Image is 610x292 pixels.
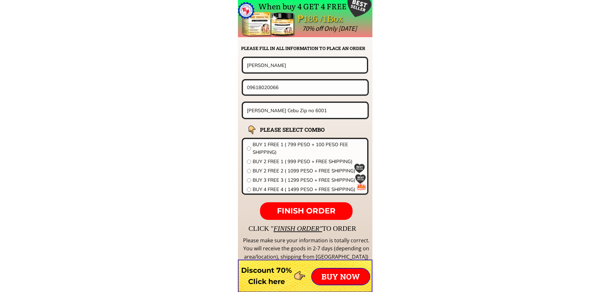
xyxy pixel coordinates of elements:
span: BUY 2 FREE 2 ( 1099 PESO + FREE SHIPPING) [253,167,363,175]
span: BUY 2 FREE 1 ( 999 PESO + FREE SHIPPING) [253,158,363,165]
h3: Discount 70% Click here [238,265,295,287]
div: ₱186 /1Box [298,11,361,26]
h2: PLEASE SELECT COMBO [260,125,341,134]
span: BUY 1 FREE 1 ( 799 PESO + 100 PESO FEE SHIPPING) [253,141,363,156]
h2: PLEASE FILL IN ALL INFORMATION TO PLACE AN ORDER [241,45,372,52]
span: BUY 3 FREE 3 ( 1299 PESO + FREE SHIPPING) [253,176,363,184]
input: Address [245,103,366,118]
input: Your name [245,58,365,72]
input: Phone number [245,80,365,94]
p: BUY NOW [312,269,370,285]
div: 70% off Only [DATE] [302,23,500,34]
div: CLICK " TO ORDER [248,223,543,234]
span: BUY 4 FREE 4 ( 1499 PESO + FREE SHIPPING) [253,186,363,193]
div: Please make sure your information is totally correct. You will receive the goods in 2-7 days (dep... [242,237,370,261]
span: FINISH ORDER [277,206,336,215]
span: FINISH ORDER" [273,225,322,232]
